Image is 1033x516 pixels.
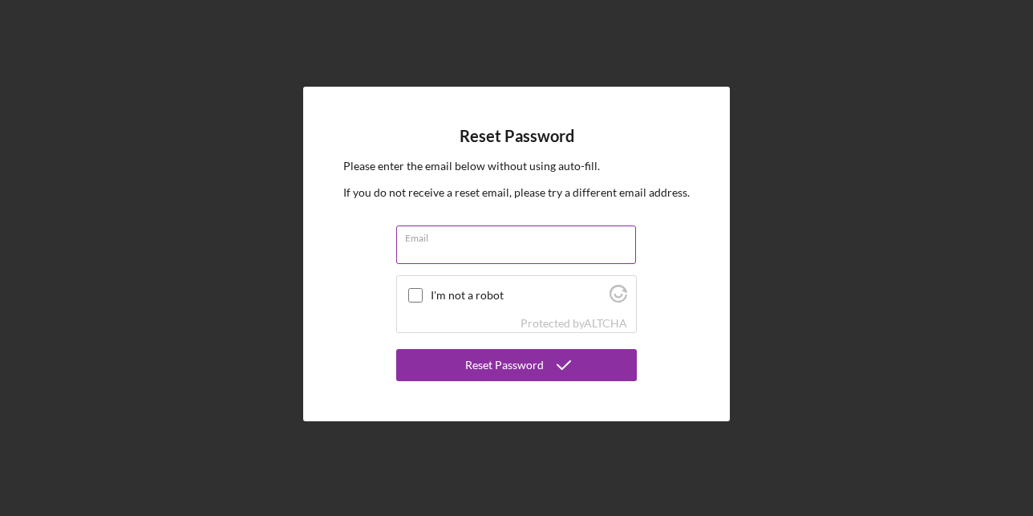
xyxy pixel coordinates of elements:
button: Reset Password [396,349,637,381]
a: Visit Altcha.org [610,291,627,305]
div: Protected by [521,317,627,330]
div: Reset Password [465,349,544,381]
p: Please enter the email below without using auto-fill. [343,157,690,175]
a: Visit Altcha.org [584,316,627,330]
label: Email [405,226,636,244]
label: I'm not a robot [431,289,605,302]
h4: Reset Password [460,127,574,145]
p: If you do not receive a reset email, please try a different email address. [343,184,690,201]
